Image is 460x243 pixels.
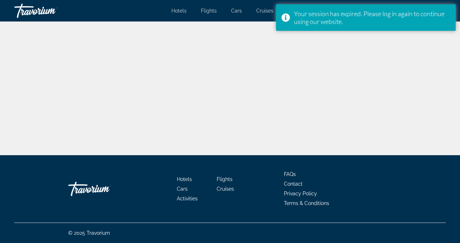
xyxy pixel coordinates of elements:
a: FAQs [284,171,296,177]
a: Hotels [177,176,192,182]
div: Your session has expired. Please log in again to continue using our website. [294,10,450,25]
a: Cars [177,186,188,192]
a: Terms & Conditions [284,200,329,206]
a: Cars [231,8,242,14]
a: Cruises [217,186,234,192]
a: Flights [201,8,217,14]
span: © 2025 Travorium [68,230,110,236]
a: Privacy Policy [284,191,317,196]
a: Flights [217,176,233,182]
a: Travorium [14,1,86,20]
a: Go Home [68,178,140,200]
a: Cruises [256,8,273,14]
a: Hotels [171,8,187,14]
a: Contact [284,181,303,187]
a: Activities [177,196,198,201]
